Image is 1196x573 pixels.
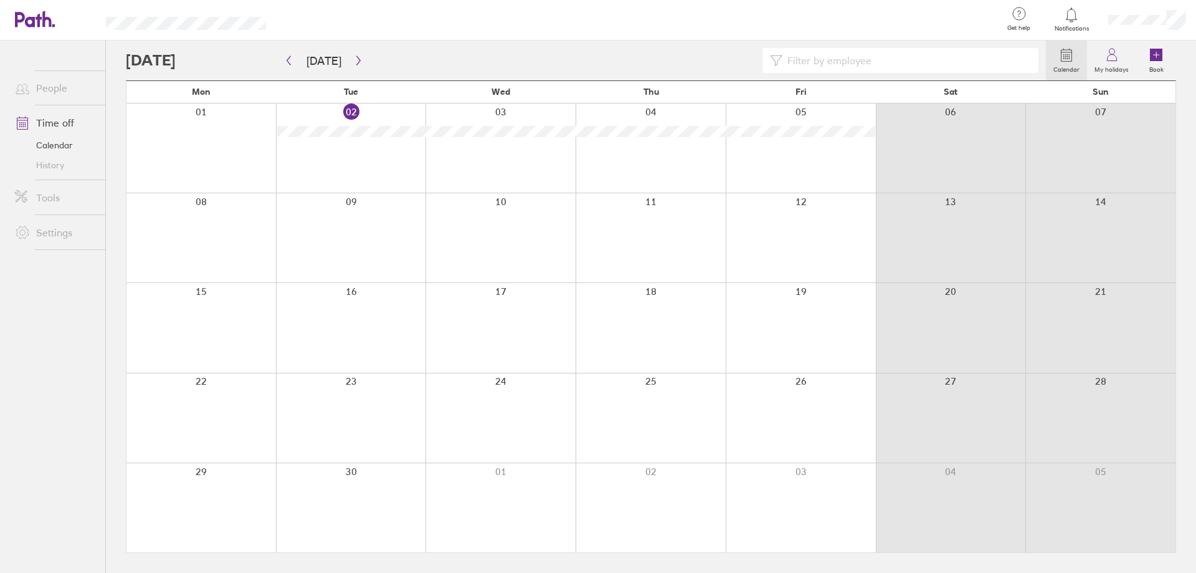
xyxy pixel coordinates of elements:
[999,24,1039,32] span: Get help
[5,185,105,210] a: Tools
[782,49,1031,72] input: Filter by employee
[944,87,957,97] span: Sat
[5,155,105,175] a: History
[5,110,105,135] a: Time off
[344,87,358,97] span: Tue
[5,220,105,245] a: Settings
[1136,41,1176,80] a: Book
[5,75,105,100] a: People
[643,87,659,97] span: Thu
[1051,25,1092,32] span: Notifications
[1087,62,1136,74] label: My holidays
[297,51,351,71] button: [DATE]
[795,87,807,97] span: Fri
[1087,41,1136,80] a: My holidays
[1046,62,1087,74] label: Calendar
[1051,6,1092,32] a: Notifications
[491,87,510,97] span: Wed
[1093,87,1109,97] span: Sun
[1046,41,1087,80] a: Calendar
[192,87,211,97] span: Mon
[1142,62,1171,74] label: Book
[5,135,105,155] a: Calendar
